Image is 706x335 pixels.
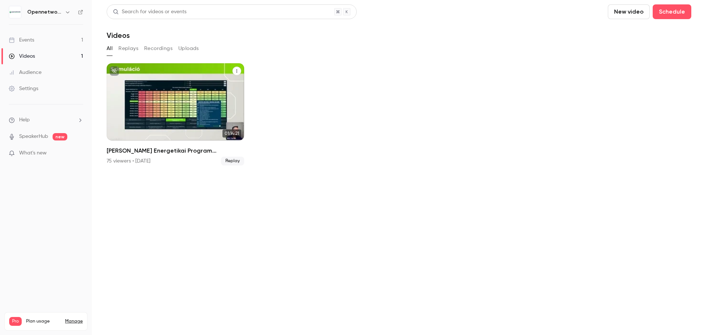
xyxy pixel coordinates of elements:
button: New video [608,4,650,19]
button: Recordings [144,43,172,54]
div: Settings [9,85,38,92]
span: new [53,133,67,140]
div: 75 viewers • [DATE] [107,157,150,165]
button: Schedule [653,4,691,19]
span: What's new [19,149,47,157]
img: Opennetworks Kft. [9,6,21,18]
div: Events [9,36,34,44]
span: Pro [9,317,22,326]
a: SpeakerHub [19,133,48,140]
div: Videos [9,53,35,60]
button: Uploads [178,43,199,54]
span: Help [19,116,30,124]
div: Search for videos or events [113,8,186,16]
h6: Opennetworks Kft. [27,8,62,16]
li: Jedlik Ányos Energetikai Program Webinárium [107,63,244,165]
button: Replays [118,43,138,54]
div: Audience [9,69,42,76]
h1: Videos [107,31,130,40]
span: Replay [221,157,244,165]
h2: [PERSON_NAME] Energetikai Program Webinárium [107,146,244,155]
section: Videos [107,4,691,331]
span: Plan usage [26,318,61,324]
ul: Videos [107,63,691,165]
span: 01:14:21 [222,129,241,138]
a: Manage [65,318,83,324]
button: All [107,43,113,54]
li: help-dropdown-opener [9,116,83,124]
a: 01:14:21[PERSON_NAME] Energetikai Program Webinárium75 viewers • [DATE]Replay [107,63,244,165]
button: unpublished [110,66,119,76]
iframe: Noticeable Trigger [74,150,83,157]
